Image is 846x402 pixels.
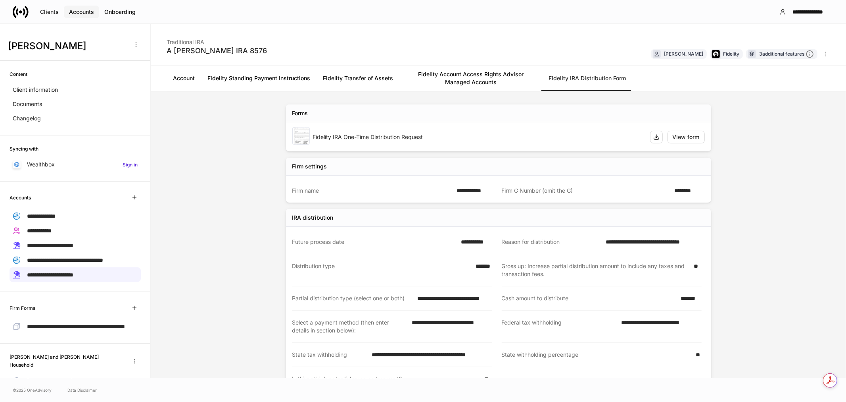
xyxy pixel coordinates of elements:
a: Fidelity IRA Distribution Form [542,66,632,91]
div: State withholding percentage [502,351,691,359]
div: Gross up: Increase partial distribution amount to include any taxes and transaction fees. [502,262,689,278]
h6: Accounts [10,194,31,201]
div: Fidelity IRA One-Time Distribution Request [313,133,644,141]
div: Reason for distribution [502,238,601,246]
h6: Sign in [123,161,138,168]
div: Accounts [69,8,94,16]
div: Clients [40,8,59,16]
a: Changelog [10,111,141,126]
div: Firm settings [292,162,327,170]
a: Documents [10,97,141,111]
a: Fidelity Standing Payment Instructions [201,66,317,91]
div: State tax withholding [292,351,367,359]
h6: Content [10,70,27,78]
p: Documents [13,100,42,108]
div: Cash amount to distribute [502,294,676,302]
div: Partial distribution type (select one or both) [292,294,413,302]
p: Wealthbox [27,160,55,168]
div: Firm G Number (omit the G) [502,187,670,195]
div: Future process date [292,238,457,246]
p: [PERSON_NAME] [27,377,73,385]
div: Is this a third party disbursement request? [292,375,480,383]
div: Distribution type [292,262,471,278]
h6: [PERSON_NAME] and [PERSON_NAME] Household [10,353,122,368]
button: View form [668,131,705,143]
a: Account [167,66,201,91]
button: Accounts [64,6,99,18]
div: Traditional IRA [167,33,267,46]
div: Forms [292,109,308,117]
div: Onboarding [104,8,136,16]
a: [PERSON_NAME] [10,373,141,388]
div: Fidelity [723,50,739,58]
div: View form [673,133,700,141]
div: [PERSON_NAME] [664,50,703,58]
a: Client information [10,83,141,97]
div: Federal tax withholding [502,319,617,334]
a: WealthboxSign in [10,157,141,172]
div: Firm name [292,187,452,195]
a: Data Disclaimer [67,387,97,393]
button: Onboarding [99,6,141,18]
div: IRA distribution [292,214,334,222]
h6: Syncing with [10,145,38,153]
a: Fidelity Account Access Rights Advisor Managed Accounts [399,66,542,91]
span: © 2025 OneAdvisory [13,387,52,393]
p: Client information [13,86,58,94]
div: Select a payment method (then enter details in section below): [292,319,407,334]
div: 3 additional features [759,50,814,58]
button: Clients [35,6,64,18]
h6: Firm Forms [10,304,35,312]
div: A [PERSON_NAME] IRA 8576 [167,46,267,56]
a: Fidelity Transfer of Assets [317,66,399,91]
h3: [PERSON_NAME] [8,40,127,52]
p: Changelog [13,114,41,122]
